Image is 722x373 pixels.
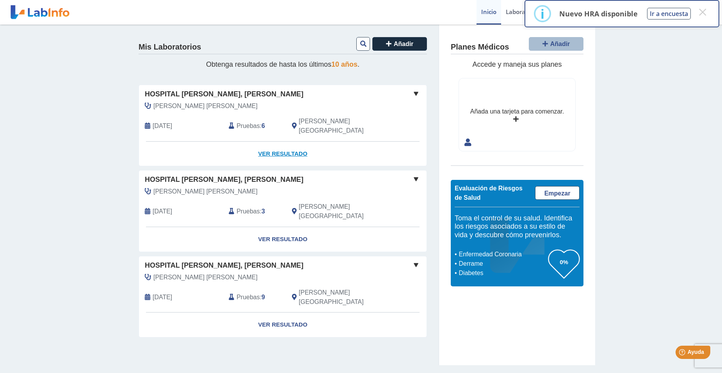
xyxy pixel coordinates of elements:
span: Obtenga resultados de hasta los últimos . [206,60,359,68]
span: Pruebas [237,121,260,131]
button: Ir a encuesta [647,8,691,20]
div: Añada una tarjeta para comenzar. [470,107,564,116]
span: Empezar [544,190,571,197]
span: 2023-12-23 [153,293,172,302]
div: : [223,117,286,135]
span: Añadir [394,41,414,47]
div: : [223,288,286,307]
span: Hospital [PERSON_NAME], [PERSON_NAME] [145,89,303,99]
span: Ponce, PR [299,202,385,221]
span: Hospital [PERSON_NAME], [PERSON_NAME] [145,174,303,185]
b: 3 [261,208,265,215]
iframe: Help widget launcher [653,343,713,364]
button: Close this dialog [695,5,710,19]
b: 9 [261,294,265,300]
a: Ver Resultado [139,227,427,252]
li: Enfermedad Coronaria [457,250,548,259]
a: Ver Resultado [139,313,427,337]
a: Ver Resultado [139,142,427,166]
span: Ponce, PR [299,288,385,307]
span: 2025-07-10 [153,207,172,216]
span: Accede y maneja sus planes [472,60,562,68]
span: Evaluación de Riesgos de Salud [455,185,523,201]
button: Añadir [372,37,427,51]
span: Planell Dosal, Carlos [153,273,258,282]
span: 10 años [331,60,357,68]
span: Pruebas [237,207,260,216]
h4: Planes Médicos [451,43,509,52]
h5: Toma el control de su salud. Identifica los riesgos asociados a su estilo de vida y descubre cómo... [455,214,580,240]
span: 2025-09-27 [153,121,172,131]
b: 6 [261,123,265,129]
div: : [223,202,286,221]
span: Godreau Bartolomei, Luis [153,187,258,196]
span: Pruebas [237,293,260,302]
div: i [541,7,544,21]
span: Hospital [PERSON_NAME], [PERSON_NAME] [145,260,303,271]
li: Derrame [457,259,548,268]
button: Añadir [529,37,583,51]
span: Añadir [550,41,570,47]
span: Rivera Toledo, Jose [153,101,258,111]
li: Diabetes [457,268,548,278]
h4: Mis Laboratorios [139,43,201,52]
span: Ponce, PR [299,117,385,135]
h3: 0% [548,257,580,267]
p: Nuevo HRA disponible [559,9,638,18]
a: Empezar [535,186,580,200]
